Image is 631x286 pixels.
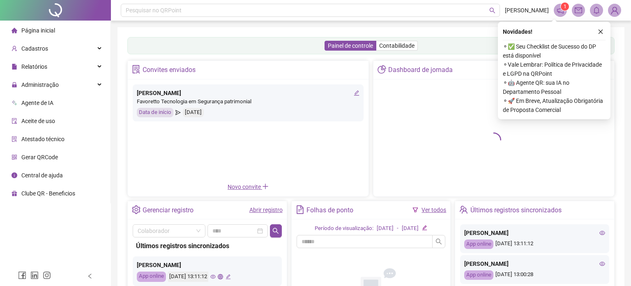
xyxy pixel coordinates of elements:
div: [DATE] [377,224,394,233]
span: Relatórios [21,63,47,70]
span: Contabilidade [379,42,415,49]
div: [PERSON_NAME] [137,88,359,98]
div: - [397,224,398,233]
span: global [218,274,223,279]
span: facebook [18,271,26,279]
span: ⚬ ✅ Seu Checklist de Sucesso do DP está disponível [503,42,606,60]
span: ⚬ Vale Lembrar: Política de Privacidade e LGPD na QRPoint [503,60,606,78]
div: Período de visualização: [315,224,373,233]
span: search [435,238,442,245]
span: eye [210,274,216,279]
div: [DATE] 13:11:12 [464,239,605,249]
div: Data de início [137,108,173,117]
span: Clube QR - Beneficios [21,190,75,197]
div: [PERSON_NAME] [137,260,278,270]
span: bell [593,7,600,14]
div: [DATE] [183,108,204,117]
span: solution [12,136,17,142]
span: filter [412,207,418,213]
div: Dashboard de jornada [388,63,453,77]
span: pie-chart [378,65,386,74]
span: left [87,273,93,279]
span: audit [12,118,17,124]
div: App online [464,270,493,280]
span: file-text [296,205,304,214]
span: search [489,7,495,14]
div: [DATE] 13:00:28 [464,270,605,280]
span: eye [599,230,605,236]
span: solution [132,65,140,74]
span: user-add [12,46,17,51]
span: Gerar QRCode [21,154,58,160]
span: [PERSON_NAME] [505,6,549,15]
span: gift [12,191,17,196]
span: lock [12,82,17,88]
span: Central de ajuda [21,172,63,179]
div: [PERSON_NAME] [464,228,605,237]
div: Folhas de ponto [306,203,353,217]
span: Atestado técnico [21,136,64,142]
span: Aceite de uso [21,118,55,124]
a: Abrir registro [249,207,283,213]
span: Página inicial [21,27,55,34]
div: Últimos registros sincronizados [136,241,279,251]
span: Painel de controle [328,42,373,49]
div: Convites enviados [143,63,196,77]
div: [PERSON_NAME] [464,259,605,268]
span: Novo convite [228,184,269,190]
span: instagram [43,271,51,279]
span: Novidades ! [503,27,532,36]
span: home [12,28,17,33]
div: [DATE] 13:11:12 [168,272,208,282]
span: mail [575,7,582,14]
span: 1 [564,4,567,9]
span: plus [262,183,269,190]
span: Administração [21,81,59,88]
img: 90549 [608,4,621,16]
span: Agente de IA [21,100,53,106]
sup: 1 [561,2,569,11]
span: file [12,64,17,70]
span: linkedin [30,271,39,279]
div: App online [464,239,493,249]
span: loading [486,133,501,147]
span: setting [132,205,140,214]
div: Gerenciar registro [143,203,193,217]
span: search [272,228,279,234]
span: team [459,205,468,214]
div: [DATE] [402,224,419,233]
div: Favoretto Tecnologia em Segurança patrimonial [137,98,359,106]
span: edit [422,225,427,230]
span: qrcode [12,154,17,160]
div: Últimos registros sincronizados [470,203,562,217]
span: eye [599,261,605,267]
span: edit [354,90,359,96]
span: notification [557,7,564,14]
span: info-circle [12,172,17,178]
span: Cadastros [21,45,48,52]
span: ⚬ 🚀 Em Breve, Atualização Obrigatória de Proposta Comercial [503,96,606,114]
a: Ver todos [421,207,446,213]
span: ⚬ 🤖 Agente QR: sua IA no Departamento Pessoal [503,78,606,96]
span: edit [226,274,231,279]
span: close [598,29,603,35]
span: send [175,108,181,117]
div: App online [137,272,166,282]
